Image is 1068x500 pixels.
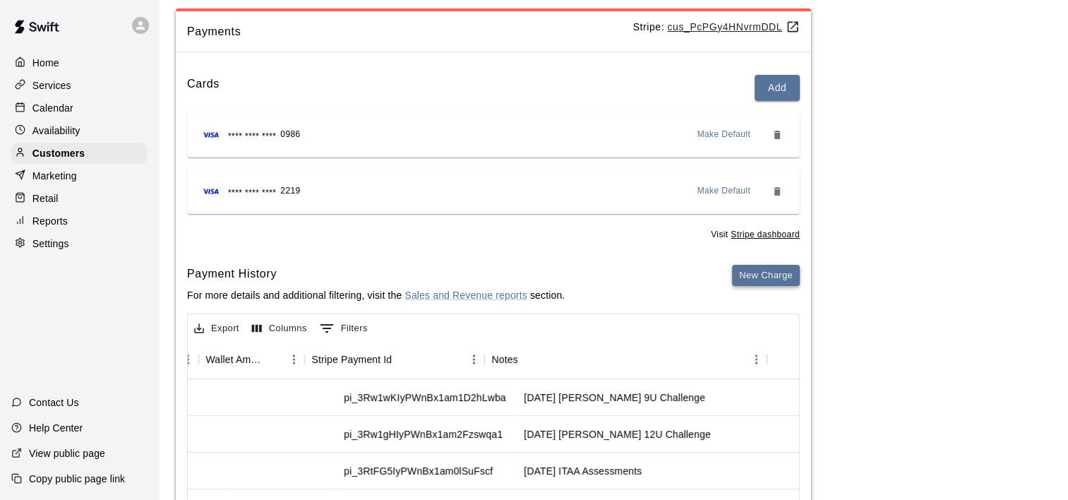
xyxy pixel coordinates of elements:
div: Gift Card Amount [92,340,198,379]
a: Customers [11,143,148,164]
div: Wallet Amount [198,340,304,379]
a: Sales and Revenue reports [404,290,527,301]
p: Calendar [32,101,73,115]
p: Availability [32,124,80,138]
p: Stripe: [633,20,800,35]
a: Home [11,52,148,73]
button: Show filters [316,317,371,340]
div: pi_3Rw1gHIyPWnBx1am2Fzswqa1 [344,427,503,441]
a: Reports [11,210,148,232]
div: Wallet Amount [205,340,263,379]
button: Sort [263,350,283,369]
span: Make Default [697,128,751,142]
p: Settings [32,237,69,251]
div: Notes [491,340,517,379]
a: Services [11,75,148,96]
button: Make Default [692,124,757,146]
p: Services [32,78,71,93]
button: Sort [392,350,412,369]
p: Reports [32,214,68,228]
div: 8-13-25 Brandon Vaughn 12U Challenge [524,427,711,441]
button: Sort [518,350,538,369]
button: Menu [177,349,198,370]
button: Add [755,75,800,101]
button: Select columns [248,318,311,340]
p: View public page [29,446,105,460]
p: For more details and additional filtering, visit the section. [187,288,565,302]
div: 8-6-25 ITAA Assessments [524,464,642,478]
span: Make Default [697,184,751,198]
a: Availability [11,120,148,141]
div: Notes [484,340,767,379]
span: Payments [187,23,633,41]
a: Marketing [11,165,148,186]
a: Stripe dashboard [731,230,800,239]
h6: Payment History [187,265,565,283]
p: Retail [32,191,59,206]
button: Menu [745,349,767,370]
a: Settings [11,233,148,254]
p: Home [32,56,59,70]
h6: Cards [187,75,220,101]
div: pi_3Rw1wKIyPWnBx1am1D2hLwba [344,391,506,405]
p: Contact Us [29,395,79,410]
button: Remove [766,180,788,203]
p: Customers [32,146,85,160]
p: Copy public page link [29,472,125,486]
div: 8-13-25 Wooten 9U Challenge [524,391,705,405]
span: 2219 [280,184,300,198]
img: Credit card brand logo [198,128,224,142]
a: Retail [11,188,148,209]
img: Credit card brand logo [198,184,224,198]
button: Menu [463,349,484,370]
button: Menu [283,349,304,370]
button: New Charge [732,265,800,287]
button: Make Default [692,180,757,203]
div: Stripe Payment Id [304,340,484,379]
button: Export [191,318,243,340]
span: Visit [711,228,800,242]
span: 0986 [280,128,300,142]
button: Remove [766,124,788,146]
div: pi_3RtFG5IyPWnBx1am0lSuFscf [344,464,493,478]
a: Calendar [11,97,148,119]
p: Marketing [32,169,77,183]
a: cus_PcPGy4HNvrmDDL [667,21,800,32]
div: Stripe Payment Id [311,340,392,379]
p: Help Center [29,421,83,435]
